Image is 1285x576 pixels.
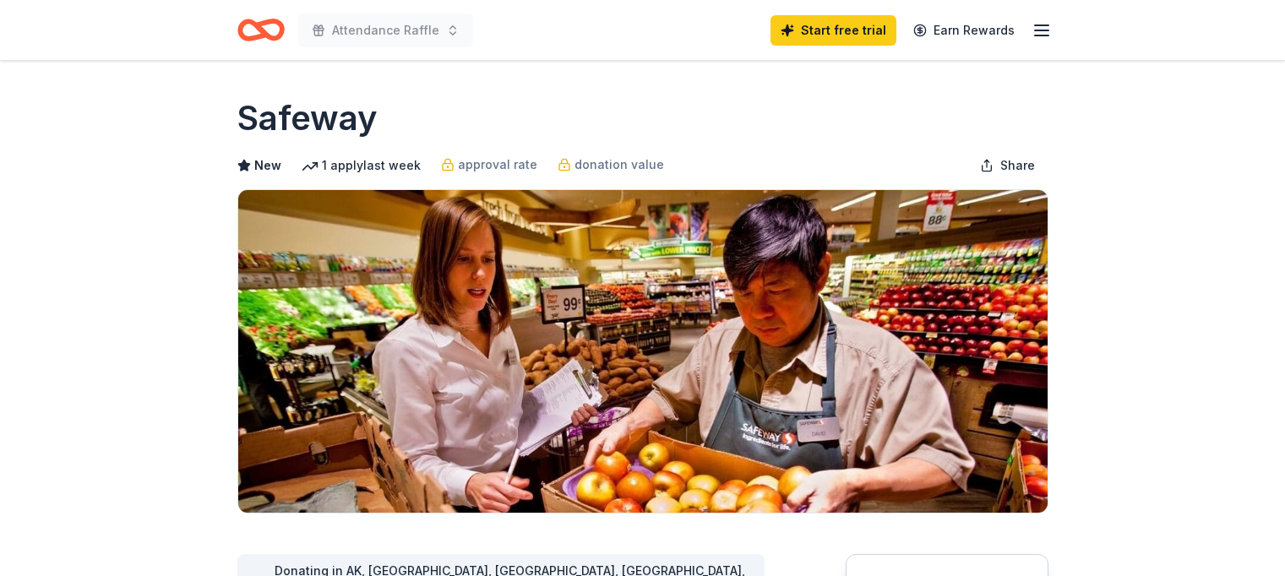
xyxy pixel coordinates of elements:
[574,155,664,175] span: donation value
[238,190,1048,513] img: Image for Safeway
[298,14,473,47] button: Attendance Raffle
[254,155,281,176] span: New
[237,95,378,142] h1: Safeway
[558,155,664,175] a: donation value
[458,155,537,175] span: approval rate
[237,10,285,50] a: Home
[903,15,1025,46] a: Earn Rewards
[302,155,421,176] div: 1 apply last week
[332,20,439,41] span: Attendance Raffle
[770,15,896,46] a: Start free trial
[441,155,537,175] a: approval rate
[966,149,1048,182] button: Share
[1000,155,1035,176] span: Share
